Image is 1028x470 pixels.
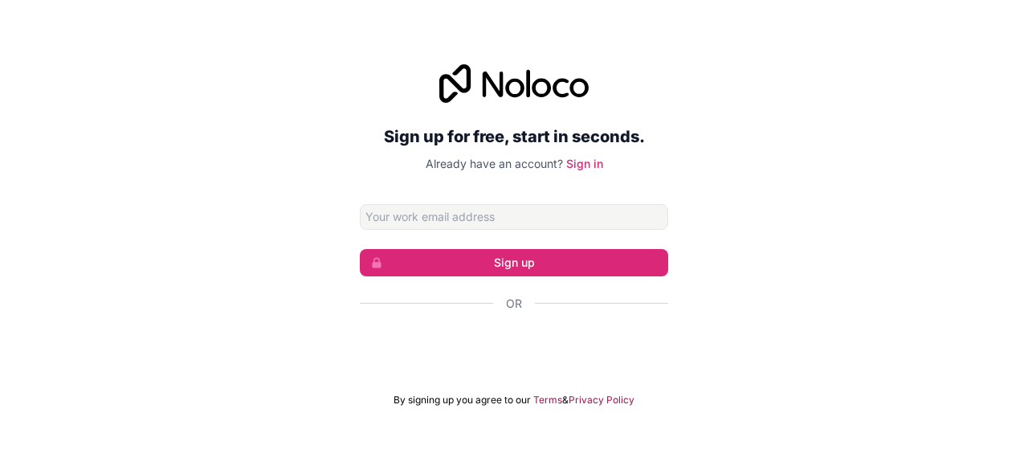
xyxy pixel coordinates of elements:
span: Already have an account? [426,157,563,170]
a: Privacy Policy [569,394,634,407]
iframe: Sign in with Google Button [352,329,676,365]
span: By signing up you agree to our [394,394,531,407]
a: Sign in [566,157,603,170]
span: Or [506,296,522,312]
a: Terms [533,394,562,407]
span: & [562,394,569,407]
input: Email address [360,204,668,230]
button: Sign up [360,249,668,276]
h2: Sign up for free, start in seconds. [360,122,668,151]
